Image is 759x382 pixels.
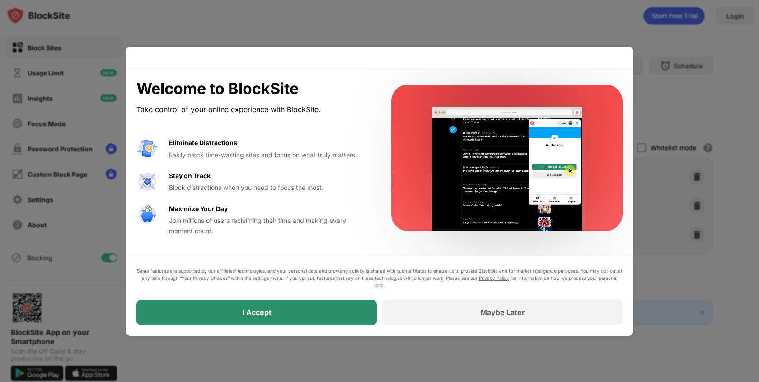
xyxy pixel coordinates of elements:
[136,267,623,289] div: Some features are supported by our affiliates’ technologies, and your personal data and browsing ...
[169,183,370,193] div: Block distractions when you need to focus the most.
[169,204,228,214] div: Maximize Your Day
[136,80,370,98] div: Welcome to BlockSite
[169,171,211,181] div: Stay on Track
[136,138,158,160] img: value-avoid-distractions.svg
[480,308,525,317] div: Maybe Later
[136,171,158,193] img: value-focus.svg
[136,103,370,116] div: Take control of your online experience with BlockSite.
[242,308,272,317] div: I Accept
[169,138,237,148] div: Eliminate Distractions
[479,275,509,281] a: Privacy Policy
[136,204,158,226] img: value-safe-time.svg
[169,216,370,236] div: Join millions of users reclaiming their time and making every moment count.
[169,150,370,160] div: Easily block time-wasting sites and focus on what truly matters.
